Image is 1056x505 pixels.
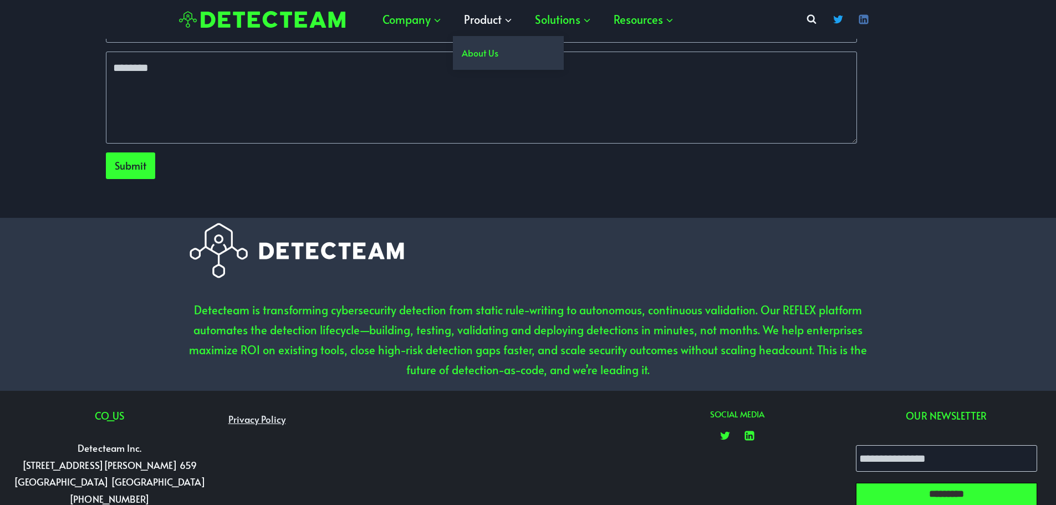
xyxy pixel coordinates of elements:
[179,11,345,28] img: Detecteam
[603,3,685,36] button: Child menu of Resources
[453,3,524,36] button: Child menu of Product
[714,425,736,447] a: Twitter
[641,408,833,421] h2: SOCIAL MEDIA
[802,9,822,29] button: View Search Form
[738,425,761,447] a: Linkedin
[184,300,873,380] p: Detecteam is transforming cybersecurity detection from static rule-writing to autonomous, continu...
[371,3,453,36] button: Child menu of Company
[453,36,564,70] a: About Us
[106,152,155,179] button: Submit
[107,409,113,422] span: _
[13,408,206,423] h6: US
[850,408,1043,423] h6: OUR NEWSLETTER
[524,3,603,36] button: Child menu of Solutions
[853,8,875,30] a: Linkedin
[95,409,107,422] span: CO
[827,8,849,30] a: Twitter
[371,3,685,36] nav: Primary Navigation
[222,408,291,431] a: Privacy Policy
[222,408,415,431] nav: Footer Navigation
[856,445,1037,472] input: Email Address *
